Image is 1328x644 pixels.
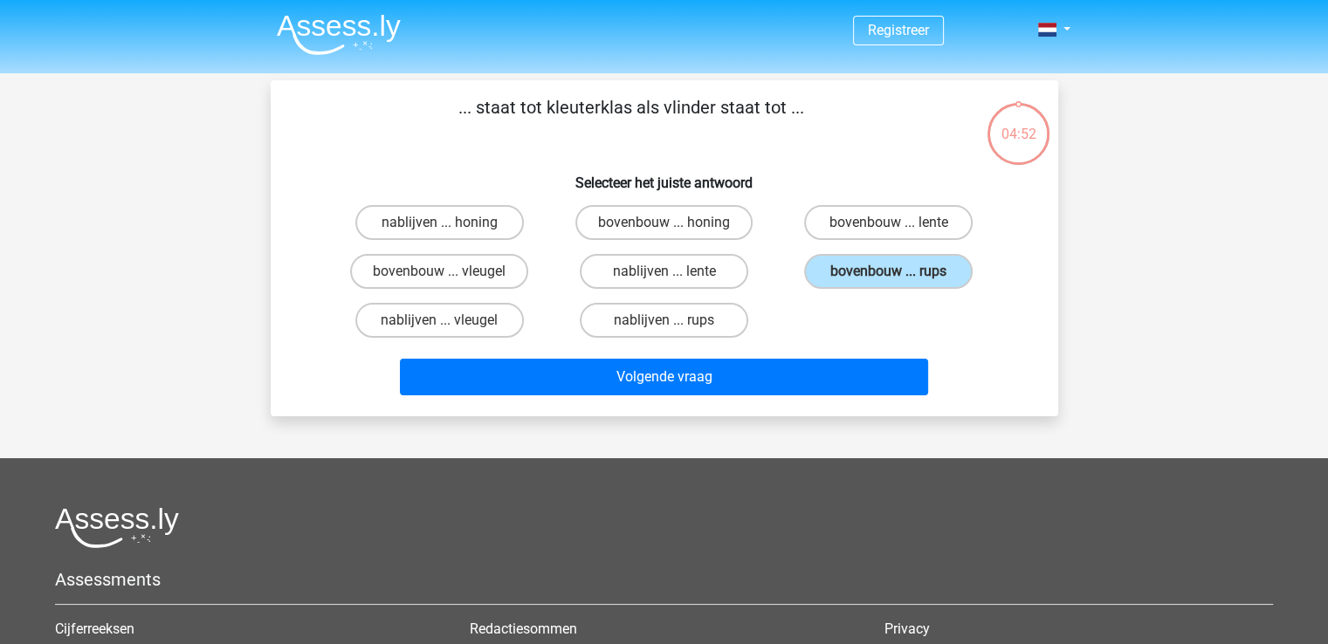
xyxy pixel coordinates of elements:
label: nablijven ... rups [580,303,748,338]
img: Assessly [277,14,401,55]
label: bovenbouw ... vleugel [350,254,528,289]
label: nablijven ... lente [580,254,748,289]
button: Volgende vraag [400,359,928,395]
img: Assessly logo [55,507,179,548]
a: Privacy [884,620,930,637]
label: bovenbouw ... rups [804,254,973,289]
h5: Assessments [55,569,1273,590]
div: 04:52 [986,101,1051,145]
h6: Selecteer het juiste antwoord [299,161,1030,191]
a: Registreer [868,22,929,38]
label: bovenbouw ... lente [804,205,973,240]
a: Cijferreeksen [55,620,134,637]
p: ... staat tot kleuterklas als vlinder staat tot ... [299,94,965,147]
label: nablijven ... vleugel [355,303,524,338]
label: bovenbouw ... honing [575,205,753,240]
label: nablijven ... honing [355,205,524,240]
a: Redactiesommen [470,620,577,637]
